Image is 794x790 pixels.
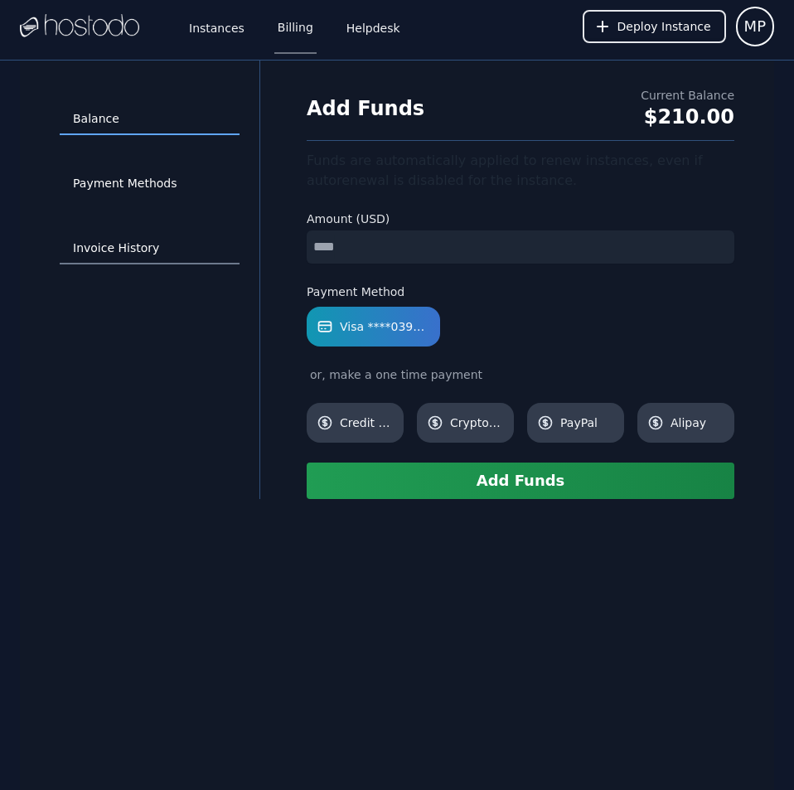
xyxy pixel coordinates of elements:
a: Payment Methods [60,168,240,200]
div: $210.00 [641,104,734,130]
div: or, make a one time payment [307,366,734,383]
div: Current Balance [641,87,734,104]
a: Invoice History [60,233,240,264]
a: Balance [60,104,240,135]
span: MP [744,15,766,38]
button: Deploy Instance [583,10,726,43]
span: Visa ****0399 [Default] [340,318,430,335]
span: Deploy Instance [617,18,711,35]
img: Logo [20,14,139,39]
span: Credit Card [340,414,394,431]
span: Alipay [671,414,724,431]
h1: Add Funds [307,95,424,122]
div: Funds are automatically applied to renew instances, even if autorenewal is disabled for the insta... [307,151,734,191]
span: PayPal [560,414,614,431]
button: Add Funds [307,463,734,499]
span: Cryptocurrency [450,414,504,431]
button: User menu [736,7,774,46]
label: Amount (USD) [307,211,734,227]
label: Payment Method [307,284,734,300]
